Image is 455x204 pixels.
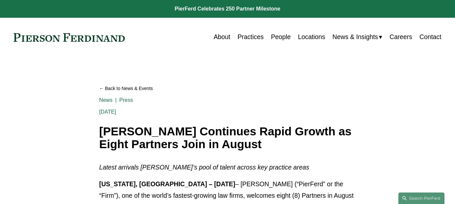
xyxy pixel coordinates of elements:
span: [DATE] [99,109,116,115]
a: folder dropdown [333,31,382,44]
h1: [PERSON_NAME] Continues Rapid Growth as Eight Partners Join in August [99,125,356,150]
strong: [US_STATE], [GEOGRAPHIC_DATA] – [DATE] [99,181,235,188]
a: Search this site [398,193,444,204]
a: About [214,31,230,44]
span: News & Insights [333,32,378,43]
em: Latest arrivals [PERSON_NAME]’s pool of talent across key practice areas [99,164,309,171]
a: Practices [237,31,263,44]
a: Back to News & Events [99,83,356,94]
a: Press [119,97,133,103]
a: Locations [298,31,325,44]
a: Careers [389,31,412,44]
a: People [271,31,291,44]
a: News [99,97,113,103]
a: Contact [419,31,442,44]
